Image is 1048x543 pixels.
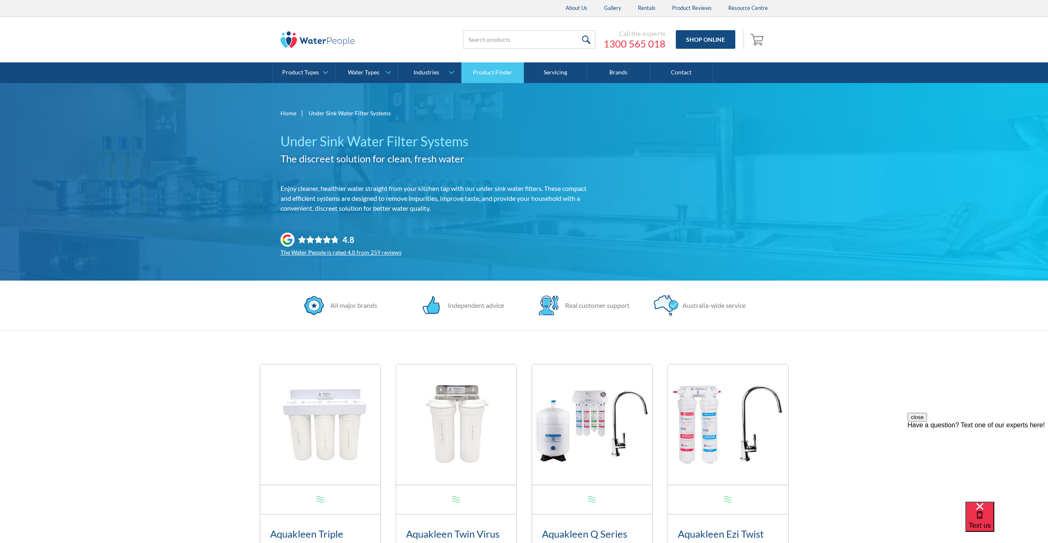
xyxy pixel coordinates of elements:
[280,31,355,48] img: The Water People
[650,62,713,83] a: Contact
[280,151,598,166] h2: The discreet solution for clean, fresh water
[668,364,788,485] img: Aquakleen Ezi Twist Twin Water Filter System
[260,364,380,485] img: Aquakleen Triple Fluoride And Virus Plus Filter System
[532,364,652,485] img: Aquakleen Q Series Reverse Osmosis Water Purification System
[461,62,524,83] a: Product Finder
[413,69,439,76] div: Industries
[676,30,735,49] a: Shop Online
[300,108,304,118] div: |
[280,249,598,256] div: The Water People is rated 4.8 from 259 reviews
[750,33,766,46] img: shopping cart
[748,30,768,50] a: Open empty cart
[282,69,319,76] div: Product Types
[335,62,398,83] a: Water Types
[298,234,598,245] div: Rating: 4.8 out of 5
[561,300,630,310] div: Real customer support
[678,300,746,310] div: Australia-wide service
[326,300,377,310] div: All major brands
[604,38,665,50] a: 1300 565 018
[908,413,1048,512] iframe: podium webchat widget prompt
[280,109,296,117] a: Home
[342,234,354,245] div: 4.8
[280,183,598,213] p: Enjoy cleaner, healthier water straight from your kitchen tap with our under sink water filters. ...
[348,69,379,76] div: Water Types
[396,364,516,485] img: Aquakleen Twin Virus Plus Filter System
[524,62,587,83] a: Servicing
[587,62,650,83] a: Brands
[463,30,595,49] input: Search products
[965,502,1048,543] iframe: podium webchat widget bubble
[309,109,391,117] div: Under Sink Water Filter Systems
[280,131,598,151] h1: Under Sink Water Filter Systems
[398,62,461,83] a: Industries
[444,300,504,310] div: Independent advice
[273,62,335,83] a: Product Types
[604,29,665,38] div: Call the experts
